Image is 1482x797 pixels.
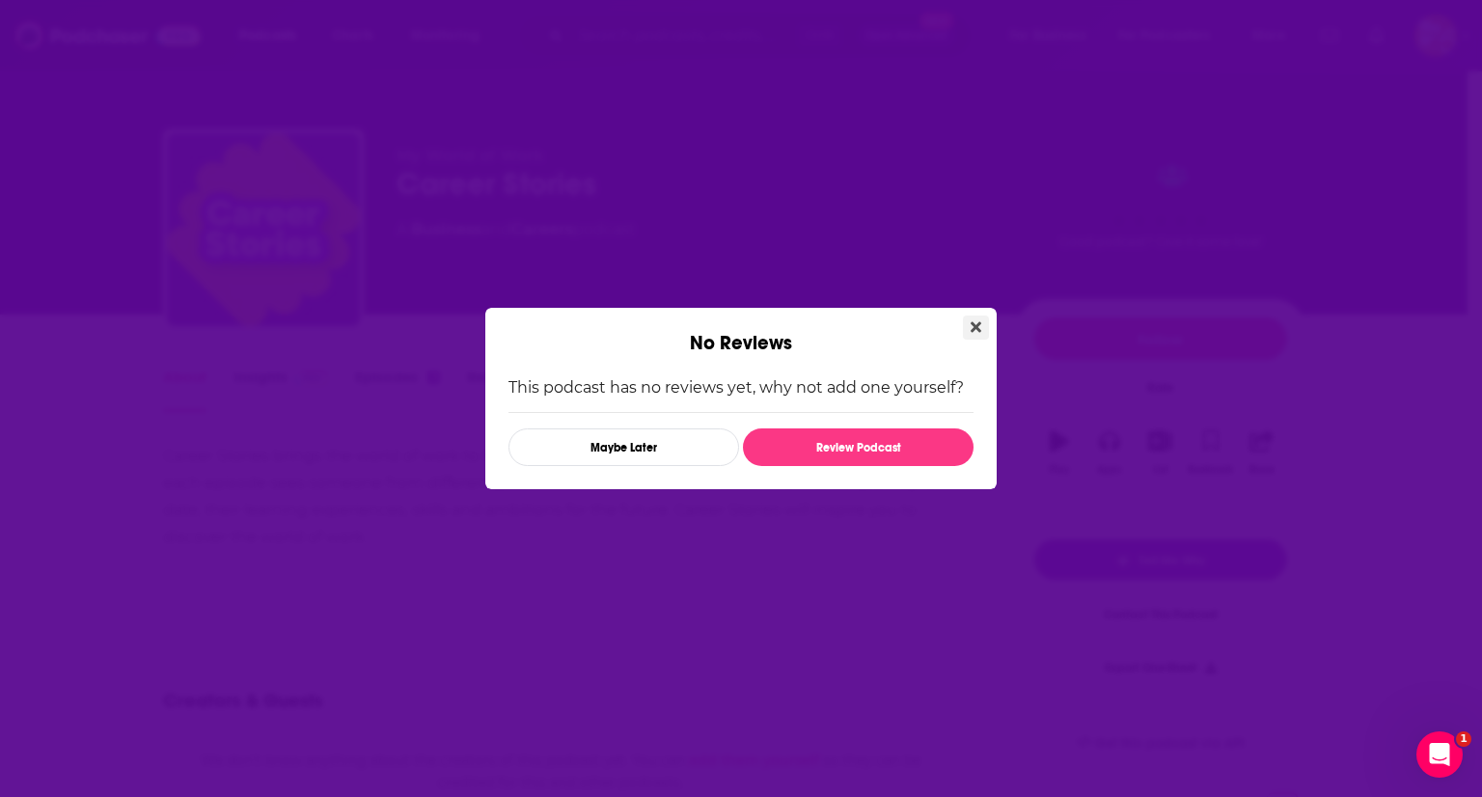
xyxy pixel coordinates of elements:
div: No Reviews [485,308,997,355]
p: This podcast has no reviews yet, why not add one yourself? [508,378,974,397]
iframe: Intercom live chat [1416,731,1463,778]
button: Close [963,316,989,340]
button: Review Podcast [743,428,974,466]
button: Maybe Later [508,428,739,466]
span: 1 [1456,731,1471,747]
